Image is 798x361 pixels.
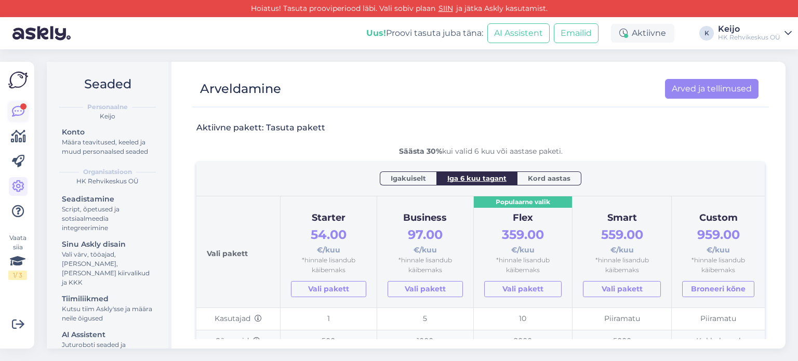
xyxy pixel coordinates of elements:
[87,102,128,112] b: Personaalne
[62,194,155,205] div: Seadistamine
[57,292,160,325] a: TiimiliikmedKutsu tiim Askly'sse ja määra neile õigused
[196,122,325,133] h3: Aktiivne pakett: Tasuta pakett
[62,239,155,250] div: Sinu Askly disain
[672,308,765,330] td: Piiramatu
[62,340,155,359] div: Juturoboti seaded ja dokumentide lisamine
[377,308,473,330] td: 5
[573,308,672,330] td: Piiramatu
[682,225,754,256] div: €/kuu
[487,23,550,43] button: AI Assistent
[62,293,155,304] div: Tiimiliikmed
[291,211,366,225] div: Starter
[62,250,155,287] div: Vali värv, tööajad, [PERSON_NAME], [PERSON_NAME] kiirvalikud ja KKK
[200,79,281,99] div: Arveldamine
[8,233,27,280] div: Vaata siia
[682,281,754,297] button: Broneeri kõne
[280,330,377,353] td: 500
[484,225,562,256] div: €/kuu
[718,25,792,42] a: KeijoHK Rehvikeskus OÜ
[408,227,443,242] span: 97.00
[291,225,366,256] div: €/kuu
[583,225,661,256] div: €/kuu
[665,79,759,99] a: Arved ja tellimused
[435,4,456,13] a: SIIN
[57,328,160,360] a: AI AssistentJuturoboti seaded ja dokumentide lisamine
[718,33,780,42] div: HK Rehvikeskus OÜ
[291,256,366,275] div: *hinnale lisandub käibemaks
[583,211,661,225] div: Smart
[484,211,562,225] div: Flex
[502,227,544,242] span: 359.00
[388,256,463,275] div: *hinnale lisandub käibemaks
[484,281,562,297] a: Vali pakett
[474,196,573,208] div: Populaarne valik
[57,237,160,289] a: Sinu Askly disainVali värv, tööajad, [PERSON_NAME], [PERSON_NAME] kiirvalikud ja KKK
[311,227,347,242] span: 54.00
[377,330,473,353] td: 1000
[573,330,672,353] td: 5000
[207,207,270,298] div: Vali pakett
[62,205,155,233] div: Script, õpetused ja sotsiaalmeedia integreerimine
[57,192,160,234] a: SeadistamineScript, õpetused ja sotsiaalmeedia integreerimine
[8,70,28,90] img: Askly Logo
[196,308,280,330] td: Kasutajad
[699,26,714,41] div: K
[196,146,765,157] div: kui valid 6 kuu või aastase paketi.
[55,177,160,186] div: HK Rehvikeskus OÜ
[484,256,562,275] div: *hinnale lisandub käibemaks
[366,27,483,39] div: Proovi tasuta juba täna:
[554,23,598,43] button: Emailid
[83,167,132,177] b: Organisatsioon
[388,211,463,225] div: Business
[473,330,573,353] td: 2000
[682,211,754,225] div: Custom
[391,173,426,183] span: Igakuiselt
[55,112,160,121] div: Keijo
[447,173,507,183] span: Iga 6 kuu tagant
[55,74,160,94] h2: Seaded
[8,271,27,280] div: 1 / 3
[291,281,366,297] a: Vali pakett
[280,308,377,330] td: 1
[718,25,780,33] div: Keijo
[57,125,160,158] a: KontoMäära teavitused, keeled ja muud personaalsed seaded
[62,304,155,323] div: Kutsu tiim Askly'sse ja määra neile õigused
[399,146,442,156] b: Säästa 30%
[583,281,661,297] a: Vali pakett
[697,227,740,242] span: 959.00
[62,329,155,340] div: AI Assistent
[682,256,754,275] div: *hinnale lisandub käibemaks
[583,256,661,275] div: *hinnale lisandub käibemaks
[473,308,573,330] td: 10
[611,24,674,43] div: Aktiivne
[62,138,155,156] div: Määra teavitused, keeled ja muud personaalsed seaded
[388,225,463,256] div: €/kuu
[528,173,570,183] span: Kord aastas
[388,281,463,297] a: Vali pakett
[196,330,280,353] td: Sõnumid
[366,28,386,38] b: Uus!
[62,127,155,138] div: Konto
[601,227,643,242] span: 559.00
[672,330,765,353] td: Kokkuleppel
